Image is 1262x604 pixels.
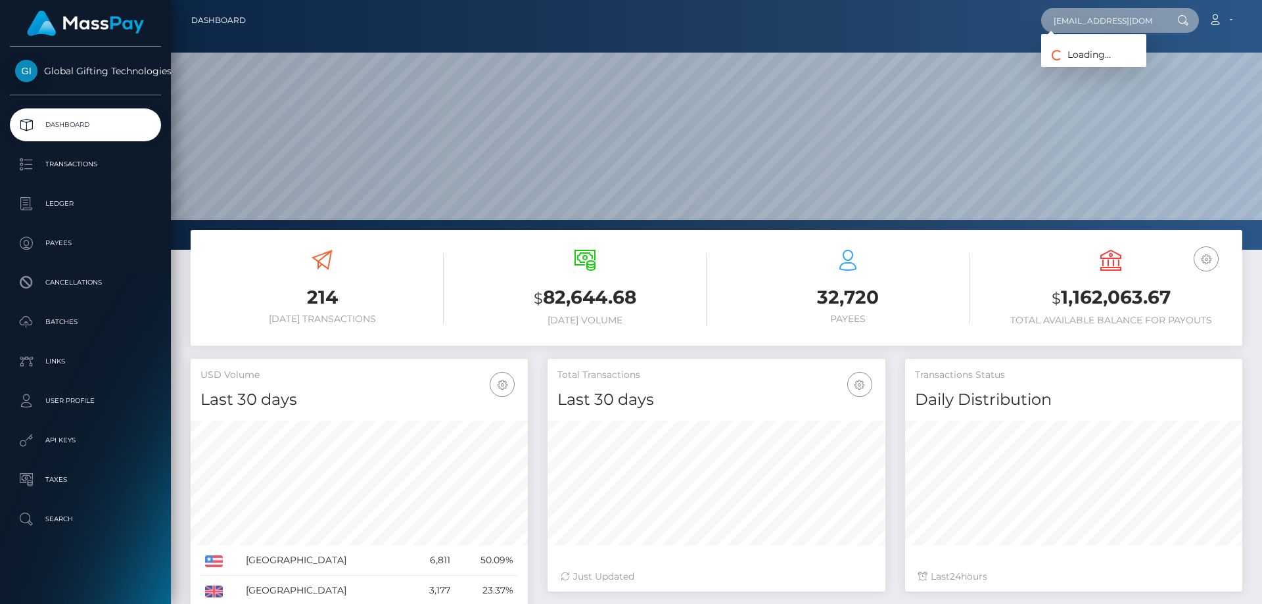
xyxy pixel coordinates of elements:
td: [GEOGRAPHIC_DATA] [241,546,407,576]
a: Payees [10,227,161,260]
input: Search... [1041,8,1165,33]
a: Links [10,345,161,378]
p: Transactions [15,154,156,174]
img: Global Gifting Technologies Inc [15,60,37,82]
h3: 32,720 [726,285,970,310]
span: Loading... [1041,49,1111,60]
h6: [DATE] Transactions [200,314,444,325]
div: Last hours [918,570,1229,584]
p: Dashboard [15,115,156,135]
h3: 1,162,063.67 [989,285,1232,312]
h4: Last 30 days [200,388,518,411]
a: Dashboard [191,7,246,34]
td: 50.09% [455,546,519,576]
img: MassPay Logo [27,11,144,36]
p: Ledger [15,194,156,214]
h4: Daily Distribution [915,388,1232,411]
h5: Total Transactions [557,369,875,382]
a: Dashboard [10,108,161,141]
h3: 82,644.68 [463,285,707,312]
h3: 214 [200,285,444,310]
span: Global Gifting Technologies Inc [10,65,161,77]
h4: Last 30 days [557,388,875,411]
img: GB.png [205,586,223,597]
a: Batches [10,306,161,338]
a: Cancellations [10,266,161,299]
div: Just Updated [561,570,872,584]
span: 24 [950,570,961,582]
small: $ [1052,289,1061,308]
img: US.png [205,555,223,567]
p: Payees [15,233,156,253]
p: Batches [15,312,156,332]
p: Cancellations [15,273,156,292]
td: 6,811 [407,546,454,576]
a: API Keys [10,424,161,457]
h5: Transactions Status [915,369,1232,382]
a: Transactions [10,148,161,181]
h6: Payees [726,314,970,325]
a: Search [10,503,161,536]
a: User Profile [10,384,161,417]
h5: USD Volume [200,369,518,382]
h6: [DATE] Volume [463,315,707,326]
a: Taxes [10,463,161,496]
p: Links [15,352,156,371]
h6: Total Available Balance for Payouts [989,315,1232,326]
p: Taxes [15,470,156,490]
a: Ledger [10,187,161,220]
p: Search [15,509,156,529]
small: $ [534,289,543,308]
p: User Profile [15,391,156,411]
p: API Keys [15,430,156,450]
